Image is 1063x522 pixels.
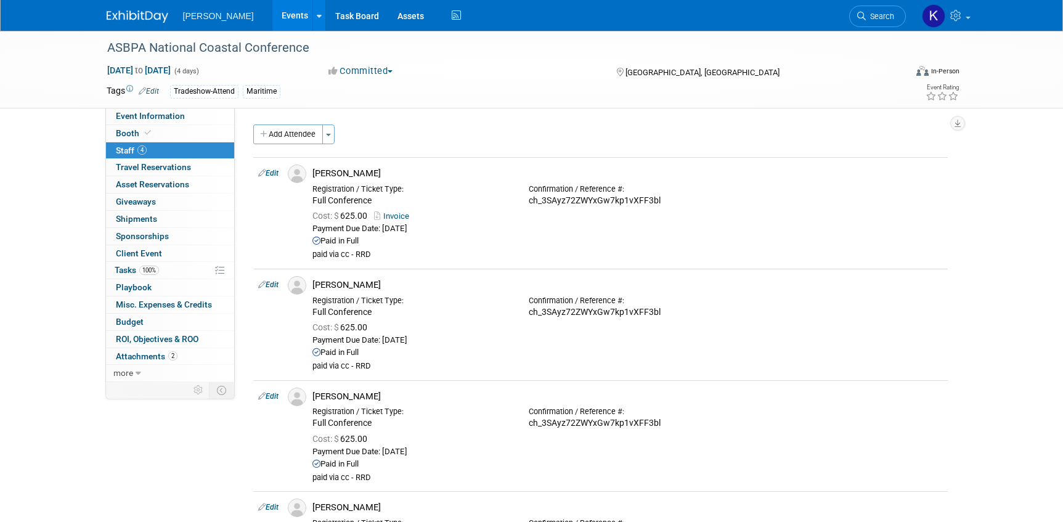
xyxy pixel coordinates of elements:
[116,300,212,309] span: Misc. Expenses & Credits
[145,129,151,136] i: Booth reservation complete
[312,168,943,179] div: [PERSON_NAME]
[243,85,280,98] div: Maritime
[116,128,153,138] span: Booth
[170,85,238,98] div: Tradeshow-Attend
[258,169,279,177] a: Edit
[116,179,189,189] span: Asset Reservations
[312,195,510,206] div: Full Conference
[106,228,234,245] a: Sponsorships
[115,265,159,275] span: Tasks
[106,211,234,227] a: Shipments
[106,262,234,279] a: Tasks100%
[113,368,133,378] span: more
[258,280,279,289] a: Edit
[833,64,960,83] div: Event Format
[922,4,945,28] img: Kim Hansen
[106,365,234,381] a: more
[116,214,157,224] span: Shipments
[116,317,144,327] span: Budget
[107,65,171,76] span: [DATE] [DATE]
[312,361,943,372] div: paid via cc - RRD
[312,502,943,513] div: [PERSON_NAME]
[106,348,234,365] a: Attachments2
[116,231,169,241] span: Sponsorships
[312,348,943,358] div: Paid in Full
[106,296,234,313] a: Misc. Expenses & Credits
[103,37,887,59] div: ASBPA National Coastal Conference
[312,250,943,260] div: paid via cc - RRD
[183,11,254,21] span: [PERSON_NAME]
[312,434,340,444] span: Cost: $
[106,176,234,193] a: Asset Reservations
[324,65,397,78] button: Committed
[312,407,510,417] div: Registration / Ticket Type:
[529,195,727,206] div: ch_3SAyz72ZWYxGw7kp1vXFF3bl
[209,382,234,398] td: Toggle Event Tabs
[168,351,177,361] span: 2
[106,314,234,330] a: Budget
[312,211,372,221] span: 625.00
[312,322,372,332] span: 625.00
[258,503,279,512] a: Edit
[288,165,306,183] img: Associate-Profile-5.png
[312,184,510,194] div: Registration / Ticket Type:
[116,162,191,172] span: Travel Reservations
[137,145,147,155] span: 4
[106,245,234,262] a: Client Event
[139,266,159,275] span: 100%
[529,418,727,429] div: ch_3SAyz72ZWYxGw7kp1vXFF3bl
[253,124,323,144] button: Add Attendee
[312,335,943,346] div: Payment Due Date: [DATE]
[133,65,145,75] span: to
[116,111,185,121] span: Event Information
[288,276,306,295] img: Associate-Profile-5.png
[116,145,147,155] span: Staff
[529,296,727,306] div: Confirmation / Reference #:
[106,194,234,210] a: Giveaways
[866,12,894,21] span: Search
[139,87,159,96] a: Edit
[916,66,929,76] img: Format-Inperson.png
[116,334,198,344] span: ROI, Objectives & ROO
[312,447,943,457] div: Payment Due Date: [DATE]
[106,125,234,142] a: Booth
[849,6,906,27] a: Search
[926,84,959,91] div: Event Rating
[116,248,162,258] span: Client Event
[312,296,510,306] div: Registration / Ticket Type:
[312,224,943,234] div: Payment Due Date: [DATE]
[106,279,234,296] a: Playbook
[312,434,372,444] span: 625.00
[107,84,159,99] td: Tags
[529,407,727,417] div: Confirmation / Reference #:
[173,67,199,75] span: (4 days)
[312,391,943,402] div: [PERSON_NAME]
[529,184,727,194] div: Confirmation / Reference #:
[288,388,306,406] img: Associate-Profile-5.png
[188,382,210,398] td: Personalize Event Tab Strip
[116,351,177,361] span: Attachments
[116,282,152,292] span: Playbook
[106,108,234,124] a: Event Information
[374,211,414,221] a: Invoice
[107,10,168,23] img: ExhibitDay
[312,322,340,332] span: Cost: $
[312,236,943,247] div: Paid in Full
[106,142,234,159] a: Staff4
[288,499,306,517] img: Associate-Profile-5.png
[625,68,780,77] span: [GEOGRAPHIC_DATA], [GEOGRAPHIC_DATA]
[312,418,510,429] div: Full Conference
[312,473,943,483] div: paid via cc - RRD
[116,197,156,206] span: Giveaways
[529,307,727,318] div: ch_3SAyz72ZWYxGw7kp1vXFF3bl
[258,392,279,401] a: Edit
[931,67,959,76] div: In-Person
[106,159,234,176] a: Travel Reservations
[312,279,943,291] div: [PERSON_NAME]
[106,331,234,348] a: ROI, Objectives & ROO
[312,459,943,470] div: Paid in Full
[312,307,510,318] div: Full Conference
[312,211,340,221] span: Cost: $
